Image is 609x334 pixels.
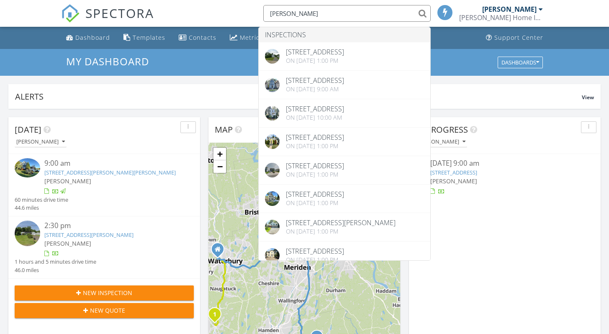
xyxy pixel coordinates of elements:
[501,59,539,65] div: Dashboards
[61,4,80,23] img: The Best Home Inspection Software - Spectora
[15,91,582,102] div: Alerts
[417,139,465,145] div: [PERSON_NAME]
[15,303,194,318] button: New Quote
[85,4,154,22] span: SPECTORA
[286,134,344,141] div: [STREET_ADDRESS]
[265,106,280,121] img: 9548328%2Fcover_photos%2F4tvOmljB6RHn22Xbg8gV%2Foriginal.jpg
[286,219,396,226] div: [STREET_ADDRESS][PERSON_NAME]
[15,158,194,212] a: 9:00 am [STREET_ADDRESS][PERSON_NAME][PERSON_NAME] [PERSON_NAME] 60 minutes drive time 44.6 miles
[286,86,344,92] div: On [DATE] 9:00 am
[286,228,396,235] div: On [DATE] 1:00 pm
[15,221,194,274] a: 2:30 pm [STREET_ADDRESS][PERSON_NAME] [PERSON_NAME] 1 hours and 5 minutes drive time 46.0 miles
[415,136,467,148] button: [PERSON_NAME]
[215,124,233,135] span: Map
[259,99,430,127] a: [STREET_ADDRESS] On [DATE] 10:00 am
[286,162,344,169] div: [STREET_ADDRESS]
[286,105,344,112] div: [STREET_ADDRESS]
[430,169,477,176] a: [STREET_ADDRESS]
[15,204,68,212] div: 44.6 miles
[15,285,194,301] button: New Inspection
[265,248,280,263] img: 9159743%2Fcover_photos%2FNkcSKMJuCuwQK1pfYVZd%2Foriginal.jpg
[286,114,344,121] div: On [DATE] 10:00 am
[286,171,344,178] div: On [DATE] 1:00 pm
[61,11,154,29] a: SPECTORA
[133,33,165,41] div: Templates
[15,221,40,246] img: streetview
[483,30,547,46] a: Support Center
[44,169,176,176] a: [STREET_ADDRESS][PERSON_NAME][PERSON_NAME]
[498,57,543,68] button: Dashboards
[44,221,179,231] div: 2:30 pm
[263,5,431,22] input: Search everything...
[265,191,280,206] img: 9296578%2Fcover_photos%2FXEomdKwUvpdlcnAsWcDS%2Foriginal.jpg
[120,30,169,46] a: Templates
[265,163,280,177] img: streetview
[15,136,67,148] button: [PERSON_NAME]
[259,242,430,270] a: [STREET_ADDRESS] On [DATE] 1:00 pm
[265,77,280,92] img: cover.jpg
[286,49,344,55] div: [STREET_ADDRESS]
[240,33,263,41] div: Metrics
[226,30,266,46] a: Metrics
[265,134,280,149] img: 9503354%2Fcover_photos%2F49ogVDWkfB0u5dyqKzgG%2Foriginal.jpg
[15,196,68,204] div: 60 minutes drive time
[83,288,132,297] span: New Inspection
[415,158,594,195] a: [DATE] 9:00 am [STREET_ADDRESS] [PERSON_NAME]
[90,306,125,315] span: New Quote
[415,124,468,135] span: In Progress
[482,5,537,13] div: [PERSON_NAME]
[582,94,594,101] span: View
[259,213,430,241] a: [STREET_ADDRESS][PERSON_NAME] On [DATE] 1:00 pm
[75,33,110,41] div: Dashboard
[15,124,41,135] span: [DATE]
[44,158,179,169] div: 9:00 am
[265,49,280,64] img: streetview
[259,156,430,184] a: [STREET_ADDRESS] On [DATE] 1:00 pm
[213,160,226,173] a: Zoom out
[459,13,543,22] div: DeLeon Home Inspections
[63,30,113,46] a: Dashboard
[286,200,344,206] div: On [DATE] 1:00 pm
[430,158,580,169] div: [DATE] 9:00 am
[286,191,344,198] div: [STREET_ADDRESS]
[44,239,91,247] span: [PERSON_NAME]
[16,139,65,145] div: [PERSON_NAME]
[259,42,430,70] a: [STREET_ADDRESS] On [DATE] 1:00 pm
[286,257,344,263] div: On [DATE] 1:00 pm
[189,33,216,41] div: Contacts
[494,33,543,41] div: Support Center
[215,314,220,319] div: 29 George St, Seymour, CT 06483
[44,231,134,239] a: [STREET_ADDRESS][PERSON_NAME]
[265,220,280,234] img: 9241506%2Fcover_photos%2Fh7KvMMoCeNcjBVNYPUL6%2Foriginal.jpg
[286,57,344,64] div: On [DATE] 1:00 pm
[213,312,216,318] i: 1
[259,27,430,42] li: Inspections
[259,71,430,99] a: [STREET_ADDRESS] On [DATE] 9:00 am
[286,248,344,254] div: [STREET_ADDRESS]
[259,185,430,213] a: [STREET_ADDRESS] On [DATE] 1:00 pm
[44,177,91,185] span: [PERSON_NAME]
[286,77,344,84] div: [STREET_ADDRESS]
[15,266,96,274] div: 46.0 miles
[15,158,40,177] img: 9548533%2Fcover_photos%2FAN9NEL09BvgAynExRJBw%2Fsmall.jpg
[430,177,477,185] span: [PERSON_NAME]
[15,258,96,266] div: 1 hours and 5 minutes drive time
[66,54,149,68] span: My Dashboard
[286,143,344,149] div: On [DATE] 1:00 pm
[218,249,223,254] div: 73 Westmont Dr., Waterbury CT 06708
[213,148,226,160] a: Zoom in
[259,128,430,156] a: [STREET_ADDRESS] On [DATE] 1:00 pm
[175,30,220,46] a: Contacts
